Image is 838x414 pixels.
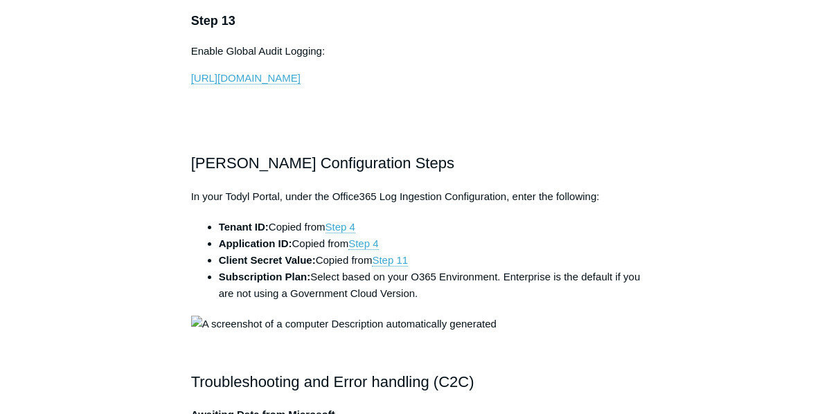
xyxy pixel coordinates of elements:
h2: Troubleshooting and Error handling (C2C) [191,370,648,394]
a: [URL][DOMAIN_NAME] [191,72,301,84]
li: Select based on your O365 Environment. Enterprise is the default if you are not using a Governmen... [219,269,648,302]
a: Step 4 [348,237,378,250]
a: Step 11 [372,254,408,267]
strong: Application ID: [219,237,292,249]
p: In your Todyl Portal, under the Office365 Log Ingestion Configuration, enter the following: [191,188,648,205]
li: Copied from [219,219,648,235]
img: A screenshot of a computer Description automatically generated [191,316,497,332]
a: Step 4 [326,221,355,233]
h3: Step 13 [191,11,648,31]
li: Copied from [219,252,648,269]
strong: Subscription Plan: [219,271,311,282]
h2: [PERSON_NAME] Configuration Steps [191,151,648,175]
p: Enable Global Audit Logging: [191,43,648,60]
strong: Client Secret Value: [219,254,316,266]
strong: Tenant ID: [219,221,269,233]
li: Copied from [219,235,648,252]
